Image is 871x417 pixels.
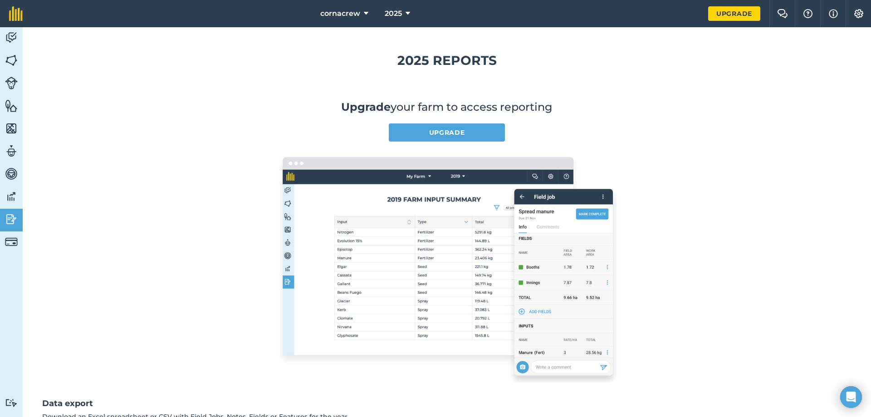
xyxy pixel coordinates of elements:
img: svg+xml;base64,PD94bWwgdmVyc2lvbj0iMS4wIiBlbmNvZGluZz0idXRmLTgiPz4KPCEtLSBHZW5lcmF0b3I6IEFkb2JlIE... [5,235,18,248]
img: svg+xml;base64,PD94bWwgdmVyc2lvbj0iMS4wIiBlbmNvZGluZz0idXRmLTgiPz4KPCEtLSBHZW5lcmF0b3I6IEFkb2JlIE... [5,31,18,44]
h2: Data export [42,397,852,410]
img: svg+xml;base64,PHN2ZyB4bWxucz0iaHR0cDovL3d3dy53My5vcmcvMjAwMC9zdmciIHdpZHRoPSI1NiIgaGVpZ2h0PSI2MC... [5,99,18,113]
span: cornacrew [320,8,360,19]
img: Two speech bubbles overlapping with the left bubble in the forefront [777,9,788,18]
a: Upgrade [341,100,391,113]
a: Upgrade [708,6,760,21]
img: svg+xml;base64,PD94bWwgdmVyc2lvbj0iMS4wIiBlbmNvZGluZz0idXRmLTgiPz4KPCEtLSBHZW5lcmF0b3I6IEFkb2JlIE... [5,212,18,226]
div: Open Intercom Messenger [840,386,862,408]
img: svg+xml;base64,PD94bWwgdmVyc2lvbj0iMS4wIiBlbmNvZGluZz0idXRmLTgiPz4KPCEtLSBHZW5lcmF0b3I6IEFkb2JlIE... [5,398,18,407]
img: svg+xml;base64,PD94bWwgdmVyc2lvbj0iMS4wIiBlbmNvZGluZz0idXRmLTgiPz4KPCEtLSBHZW5lcmF0b3I6IEFkb2JlIE... [5,190,18,203]
img: svg+xml;base64,PHN2ZyB4bWxucz0iaHR0cDovL3d3dy53My5vcmcvMjAwMC9zdmciIHdpZHRoPSI1NiIgaGVpZ2h0PSI2MC... [5,54,18,67]
a: Upgrade [389,123,505,142]
img: svg+xml;base64,PD94bWwgdmVyc2lvbj0iMS4wIiBlbmNvZGluZz0idXRmLTgiPz4KPCEtLSBHZW5lcmF0b3I6IEFkb2JlIE... [5,77,18,89]
h1: 2025 Reports [37,50,856,71]
img: svg+xml;base64,PHN2ZyB4bWxucz0iaHR0cDovL3d3dy53My5vcmcvMjAwMC9zdmciIHdpZHRoPSI1NiIgaGVpZ2h0PSI2MC... [5,122,18,135]
p: your farm to access reporting [42,100,852,114]
img: svg+xml;base64,PD94bWwgdmVyc2lvbj0iMS4wIiBlbmNvZGluZz0idXRmLTgiPz4KPCEtLSBHZW5lcmF0b3I6IEFkb2JlIE... [5,144,18,158]
img: A question mark icon [802,9,813,18]
span: 2025 [385,8,402,19]
img: Screenshot of reporting in fieldmargin [273,151,621,383]
img: A cog icon [853,9,864,18]
img: svg+xml;base64,PHN2ZyB4bWxucz0iaHR0cDovL3d3dy53My5vcmcvMjAwMC9zdmciIHdpZHRoPSIxNyIgaGVpZ2h0PSIxNy... [829,8,838,19]
img: svg+xml;base64,PD94bWwgdmVyc2lvbj0iMS4wIiBlbmNvZGluZz0idXRmLTgiPz4KPCEtLSBHZW5lcmF0b3I6IEFkb2JlIE... [5,167,18,181]
img: fieldmargin Logo [9,6,23,21]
